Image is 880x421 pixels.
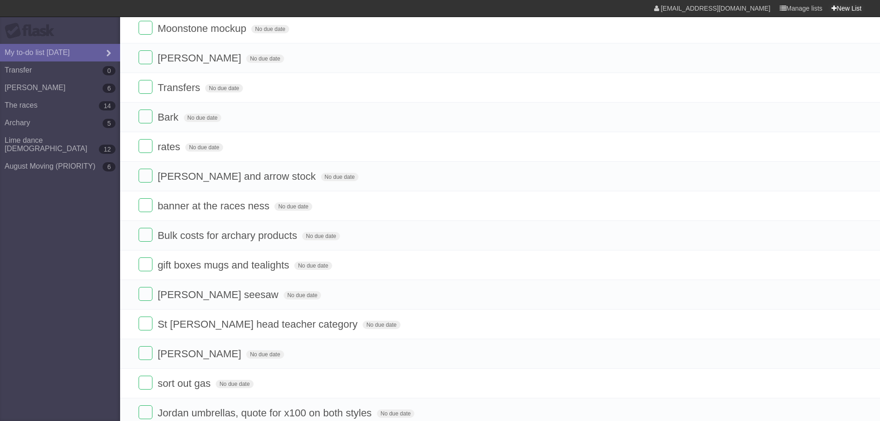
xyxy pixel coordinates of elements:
[158,230,299,241] span: Bulk costs for archary products
[139,376,152,390] label: Done
[5,23,60,39] div: Flask
[158,52,243,64] span: [PERSON_NAME]
[139,287,152,301] label: Done
[139,317,152,330] label: Done
[139,405,152,419] label: Done
[321,173,358,181] span: No due date
[139,169,152,183] label: Done
[158,289,281,300] span: [PERSON_NAME] seesaw
[158,141,182,153] span: rates
[139,21,152,35] label: Done
[103,84,115,93] b: 6
[158,348,243,360] span: [PERSON_NAME]
[216,380,253,388] span: No due date
[246,55,284,63] span: No due date
[158,378,213,389] span: sort out gas
[139,346,152,360] label: Done
[251,25,289,33] span: No due date
[158,200,272,212] span: banner at the races ness
[377,409,414,418] span: No due date
[99,101,115,110] b: 14
[158,111,181,123] span: Bark
[103,66,115,75] b: 0
[158,23,249,34] span: Moonstone mockup
[103,162,115,171] b: 6
[139,80,152,94] label: Done
[139,139,152,153] label: Done
[185,143,223,152] span: No due date
[158,171,318,182] span: [PERSON_NAME] and arrow stock
[302,232,340,240] span: No due date
[205,84,243,92] span: No due date
[158,318,360,330] span: St [PERSON_NAME] head teacher category
[184,114,221,122] span: No due date
[158,259,291,271] span: gift boxes mugs and tealights
[103,119,115,128] b: 5
[294,262,332,270] span: No due date
[139,228,152,242] label: Done
[139,50,152,64] label: Done
[139,110,152,123] label: Done
[139,257,152,271] label: Done
[274,202,312,211] span: No due date
[284,291,321,299] span: No due date
[158,407,374,419] span: Jordan umbrellas, quote for x100 on both styles
[158,82,202,93] span: Transfers
[363,321,400,329] span: No due date
[99,145,115,154] b: 12
[246,350,284,359] span: No due date
[139,198,152,212] label: Done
